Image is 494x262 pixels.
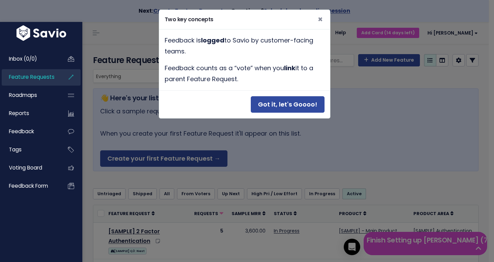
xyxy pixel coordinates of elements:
button: Got it, let's Goooo! [251,96,325,113]
a: Roadmaps [2,87,57,103]
a: Voting Board [2,160,57,176]
span: Feedback [9,128,34,135]
b: logged [201,36,224,45]
a: Inbox (0/0) [2,51,57,67]
p: Feedback counts as a “vote” when you it to a parent Feature Request. [165,63,325,85]
p: Feedback is to Savio by customer-facing teams. [165,35,325,57]
span: Tags [9,146,22,153]
a: Reports [2,105,57,121]
span: Roadmaps [9,91,37,99]
a: Feedback form [2,178,57,194]
a: Feature Requests [2,69,57,85]
h5: Two key concepts [165,15,213,24]
a: Feedback [2,124,57,139]
button: Close [312,10,328,29]
span: Reports [9,110,29,117]
span: Feature Requests [9,73,55,80]
span: Inbox (0/0) [9,55,37,62]
span: Feedback form [9,182,48,189]
span: Voting Board [9,164,42,171]
span: × [318,14,323,25]
img: logo-white.9d6f32f41409.svg [15,25,68,41]
b: link [284,64,295,72]
a: Tags [2,142,57,158]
